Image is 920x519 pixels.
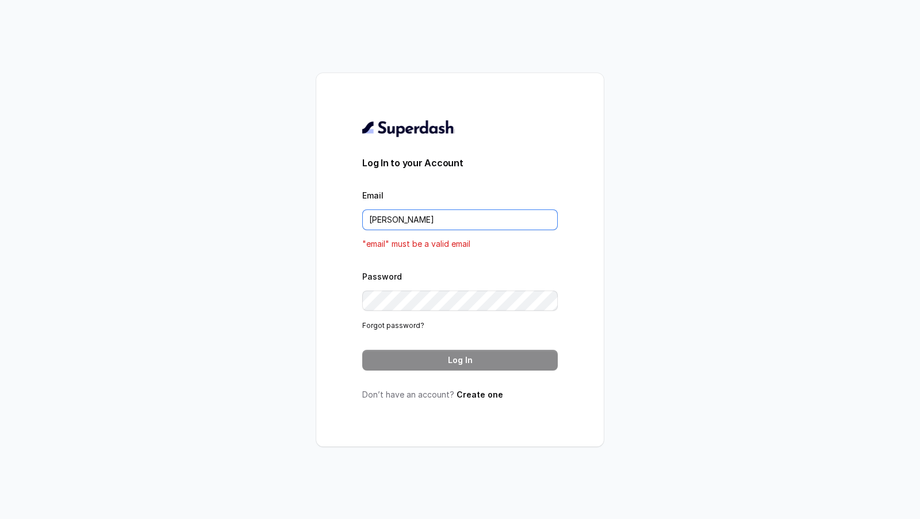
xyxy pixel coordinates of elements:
button: Log In [362,350,558,371]
a: Forgot password? [362,321,424,330]
a: Create one [457,390,503,399]
p: "email" must be a valid email [362,237,558,251]
label: Email [362,190,384,200]
label: Password [362,272,402,281]
p: Don’t have an account? [362,389,558,400]
img: light.svg [362,119,455,138]
h3: Log In to your Account [362,156,558,170]
input: youremail@example.com [362,209,558,230]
